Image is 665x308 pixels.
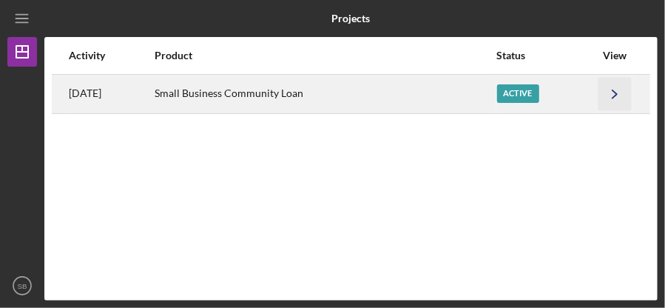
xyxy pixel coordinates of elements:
b: Projects [331,13,370,24]
div: Small Business Community Loan [155,76,495,113]
text: SB [18,282,27,290]
div: Status [497,50,595,61]
button: SB [7,271,37,301]
div: Activity [69,50,153,61]
time: 2025-08-11 22:22 [69,87,101,99]
div: View [596,50,633,61]
div: Product [155,50,495,61]
div: Active [497,84,539,103]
